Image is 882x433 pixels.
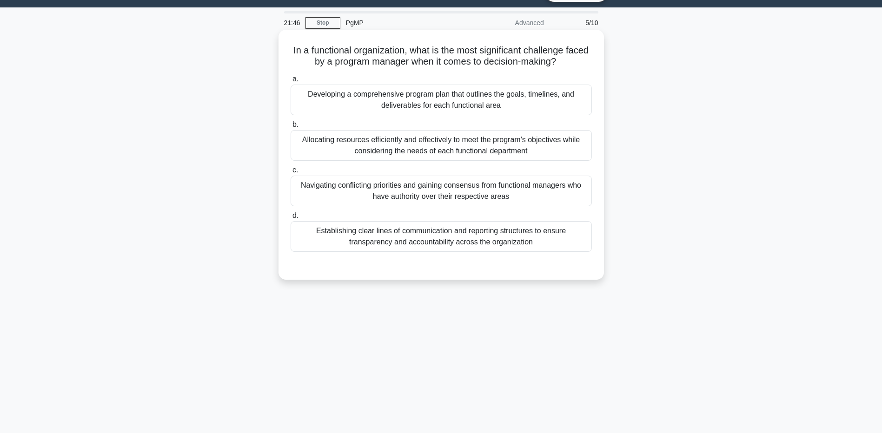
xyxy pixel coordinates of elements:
div: Developing a comprehensive program plan that outlines the goals, timelines, and deliverables for ... [291,85,592,115]
span: d. [292,211,298,219]
div: Navigating conflicting priorities and gaining consensus from functional managers who have authori... [291,176,592,206]
div: Advanced [468,13,550,32]
h5: In a functional organization, what is the most significant challenge faced by a program manager w... [290,45,593,68]
span: c. [292,166,298,174]
div: PgMP [340,13,468,32]
div: 21:46 [279,13,305,32]
span: b. [292,120,298,128]
div: Allocating resources efficiently and effectively to meet the program's objectives while consideri... [291,130,592,161]
a: Stop [305,17,340,29]
div: 5/10 [550,13,604,32]
span: a. [292,75,298,83]
div: Establishing clear lines of communication and reporting structures to ensure transparency and acc... [291,221,592,252]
